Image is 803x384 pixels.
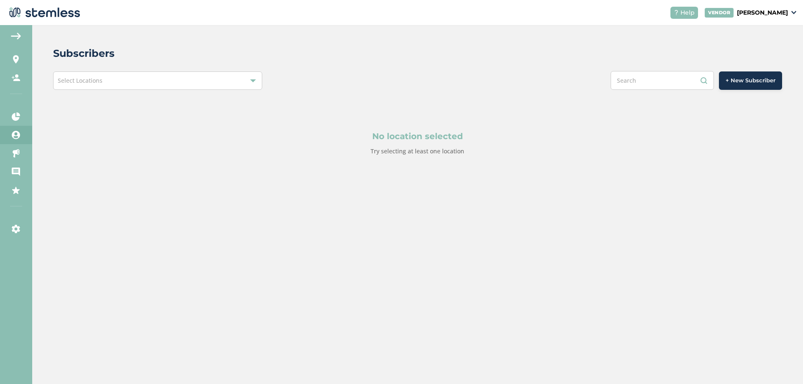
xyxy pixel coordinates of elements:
p: [PERSON_NAME] [737,8,788,17]
input: Search [611,71,714,90]
img: logo-dark-0685b13c.svg [7,4,80,21]
img: icon-arrow-back-accent-c549486e.svg [11,33,21,39]
p: No location selected [93,130,742,142]
iframe: Chat Widget [761,344,803,384]
span: Help [680,8,695,17]
button: + New Subscriber [719,71,782,90]
h2: Subscribers [53,46,115,61]
label: Try selecting at least one location [371,147,464,155]
div: VENDOR [705,8,734,18]
img: icon_down-arrow-small-66adaf34.svg [791,11,796,14]
img: icon-help-white-03924b79.svg [674,10,679,15]
span: + New Subscriber [726,76,775,85]
span: Select Locations [58,76,102,84]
